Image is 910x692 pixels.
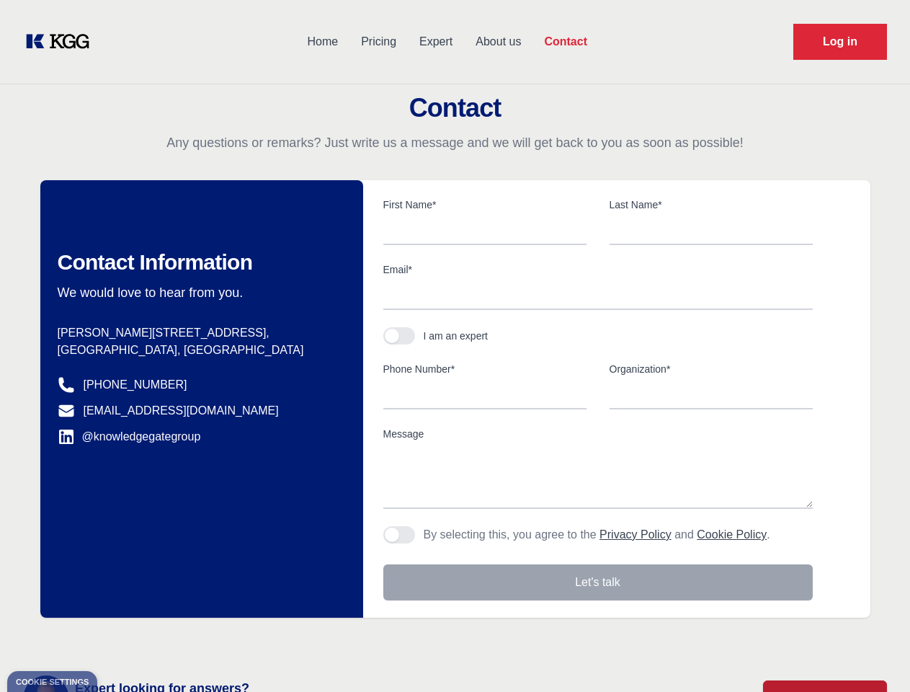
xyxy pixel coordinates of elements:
iframe: Chat Widget [838,623,910,692]
a: Pricing [349,23,408,61]
h2: Contact [17,94,893,123]
label: Last Name* [610,198,813,212]
a: About us [464,23,532,61]
div: Cookie settings [16,678,89,686]
a: [PHONE_NUMBER] [84,376,187,394]
a: Home [295,23,349,61]
button: Let's talk [383,564,813,600]
p: By selecting this, you agree to the and . [424,526,770,544]
div: I am an expert [424,329,489,343]
a: Request Demo [793,24,887,60]
a: Expert [408,23,464,61]
label: Phone Number* [383,362,586,376]
a: @knowledgegategroup [58,428,201,445]
p: [PERSON_NAME][STREET_ADDRESS], [58,324,340,342]
label: First Name* [383,198,586,212]
p: Any questions or remarks? Just write us a message and we will get back to you as soon as possible! [17,134,893,151]
a: Cookie Policy [697,528,767,541]
p: We would love to hear from you. [58,284,340,301]
a: [EMAIL_ADDRESS][DOMAIN_NAME] [84,402,279,420]
a: KOL Knowledge Platform: Talk to Key External Experts (KEE) [23,30,101,53]
label: Organization* [610,362,813,376]
a: Contact [532,23,599,61]
p: [GEOGRAPHIC_DATA], [GEOGRAPHIC_DATA] [58,342,340,359]
a: Privacy Policy [599,528,672,541]
h2: Contact Information [58,249,340,275]
label: Message [383,427,813,441]
label: Email* [383,262,813,277]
